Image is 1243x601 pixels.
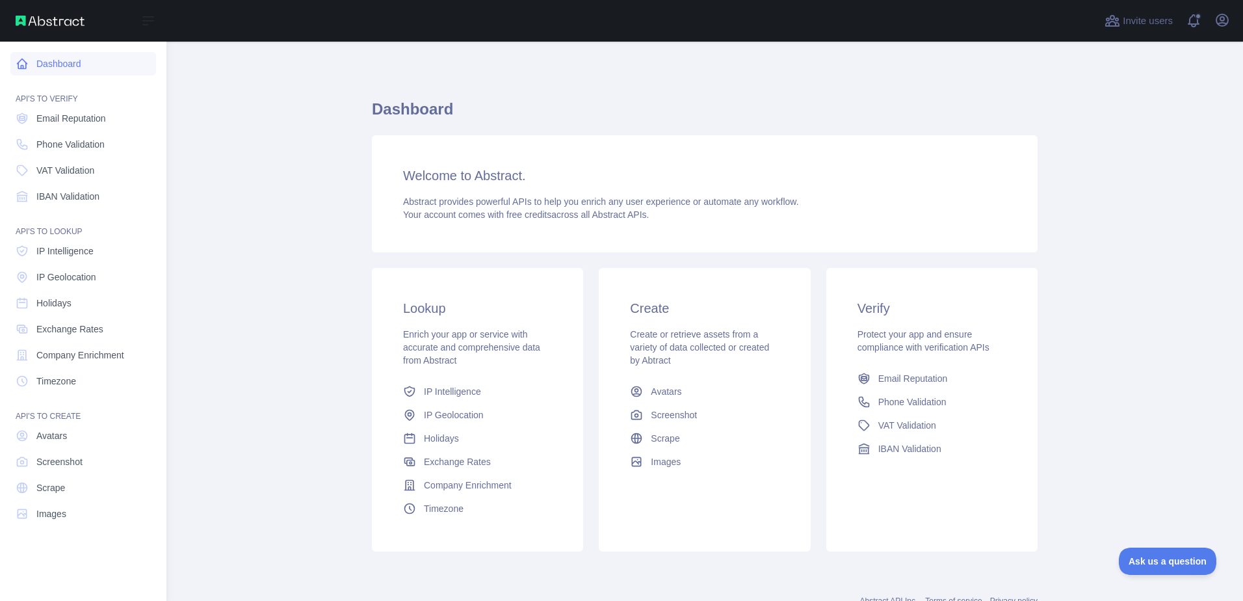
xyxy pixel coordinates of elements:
span: Company Enrichment [424,479,512,492]
a: Email Reputation [852,367,1012,390]
a: Avatars [10,424,156,447]
a: Scrape [10,476,156,500]
a: Timezone [398,497,557,520]
span: Invite users [1123,14,1173,29]
span: Images [651,455,681,468]
a: IBAN Validation [852,437,1012,461]
a: VAT Validation [852,414,1012,437]
a: Images [10,502,156,526]
span: VAT Validation [36,164,94,177]
a: IBAN Validation [10,185,156,208]
a: Images [625,450,784,474]
h1: Dashboard [372,99,1038,130]
span: Holidays [36,297,72,310]
span: Timezone [424,502,464,515]
a: Scrape [625,427,784,450]
span: Screenshot [36,455,83,468]
span: Email Reputation [878,372,948,385]
span: Screenshot [651,408,697,421]
span: Timezone [36,375,76,388]
span: Your account comes with across all Abstract APIs. [403,209,649,220]
div: API'S TO VERIFY [10,78,156,104]
a: Screenshot [10,450,156,474]
a: Company Enrichment [398,474,557,497]
a: IP Geolocation [10,265,156,289]
span: free credits [506,209,551,220]
a: IP Intelligence [398,380,557,403]
a: Phone Validation [10,133,156,156]
span: VAT Validation [878,419,936,432]
a: VAT Validation [10,159,156,182]
a: Email Reputation [10,107,156,130]
div: API'S TO CREATE [10,395,156,421]
span: Scrape [651,432,679,445]
span: Protect your app and ensure compliance with verification APIs [857,329,989,353]
h3: Verify [857,299,1006,317]
span: Exchange Rates [424,455,491,468]
span: Images [36,507,66,520]
a: Holidays [398,427,557,450]
span: IP Intelligence [36,245,94,258]
span: Holidays [424,432,459,445]
span: Email Reputation [36,112,106,125]
a: Screenshot [625,403,784,427]
span: Avatars [651,385,681,398]
span: Create or retrieve assets from a variety of data collected or created by Abtract [630,329,769,366]
span: Phone Validation [878,395,947,408]
img: Abstract API [16,16,85,26]
iframe: Toggle Customer Support [1119,548,1217,575]
a: Timezone [10,369,156,393]
span: Phone Validation [36,138,105,151]
a: Avatars [625,380,784,403]
span: IP Intelligence [424,385,481,398]
span: Exchange Rates [36,323,103,336]
span: Scrape [36,481,65,494]
a: Exchange Rates [398,450,557,474]
span: Avatars [36,429,67,442]
span: IP Geolocation [424,408,484,421]
div: API'S TO LOOKUP [10,211,156,237]
h3: Lookup [403,299,552,317]
a: IP Intelligence [10,239,156,263]
span: Company Enrichment [36,349,124,362]
h3: Welcome to Abstract. [403,167,1006,185]
a: Phone Validation [852,390,1012,414]
span: Enrich your app or service with accurate and comprehensive data from Abstract [403,329,540,366]
span: IBAN Validation [878,442,941,455]
span: IP Geolocation [36,271,96,284]
a: Exchange Rates [10,317,156,341]
a: Holidays [10,291,156,315]
span: IBAN Validation [36,190,99,203]
h3: Create [630,299,779,317]
a: IP Geolocation [398,403,557,427]
span: Abstract provides powerful APIs to help you enrich any user experience or automate any workflow. [403,196,799,207]
a: Dashboard [10,52,156,75]
a: Company Enrichment [10,343,156,367]
button: Invite users [1102,10,1175,31]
